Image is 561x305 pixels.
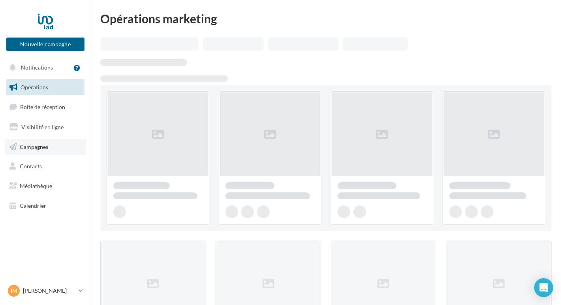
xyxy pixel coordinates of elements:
span: Boîte de réception [20,104,65,110]
a: Contacts [5,158,86,175]
span: Notifications [21,64,53,71]
a: Opérations [5,79,86,96]
a: Boîte de réception [5,98,86,115]
a: Médiathèque [5,178,86,194]
div: Open Intercom Messenger [534,278,553,297]
a: Campagnes [5,139,86,155]
span: Opérations [21,84,48,90]
div: 7 [74,65,80,71]
div: Opérations marketing [100,13,552,24]
button: Notifications 7 [5,59,83,76]
span: Contacts [20,163,42,169]
span: Calendrier [20,202,46,209]
span: Campagnes [20,143,48,150]
span: Visibilité en ligne [21,124,64,130]
a: IM [PERSON_NAME] [6,283,84,298]
p: [PERSON_NAME] [23,287,75,295]
button: Nouvelle campagne [6,38,84,51]
span: Médiathèque [20,183,52,189]
a: Visibilité en ligne [5,119,86,136]
span: IM [11,287,17,295]
a: Calendrier [5,198,86,214]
